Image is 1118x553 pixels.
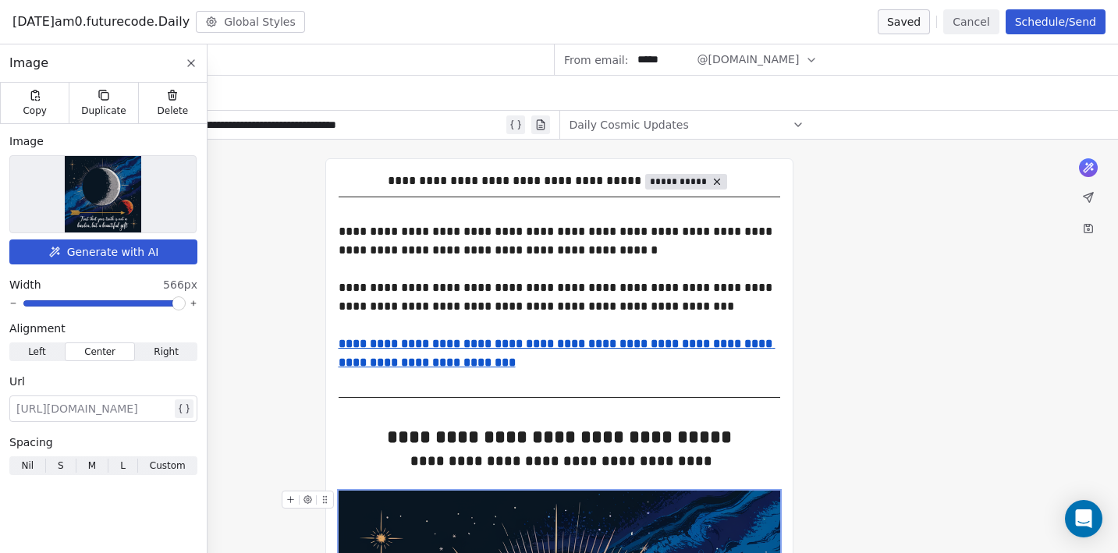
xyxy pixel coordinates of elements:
button: Cancel [943,9,999,34]
span: Right [154,345,179,359]
button: Saved [878,9,930,34]
span: Alignment [9,321,66,336]
div: Open Intercom Messenger [1065,500,1102,537]
span: Nil [21,459,34,473]
span: Spacing [9,434,53,450]
span: Width [9,277,41,292]
span: 566px [163,277,197,292]
button: Generate with AI [9,239,197,264]
span: Custom [150,459,186,473]
span: From email: [564,52,628,68]
span: S [58,459,64,473]
span: @[DOMAIN_NAME] [697,51,799,68]
span: Url [9,374,25,389]
button: Schedule/Send [1006,9,1106,34]
span: Image [9,133,44,149]
span: Left [28,345,46,359]
img: Selected image [65,156,141,232]
span: Duplicate [81,105,126,117]
span: Copy [23,105,47,117]
span: L [120,459,126,473]
span: Delete [158,105,189,117]
span: Image [9,54,48,73]
span: Daily Cosmic Updates [570,117,689,133]
span: M [88,459,96,473]
span: [DATE]am0.futurecode.Daily [12,12,190,31]
button: Global Styles [196,11,305,33]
